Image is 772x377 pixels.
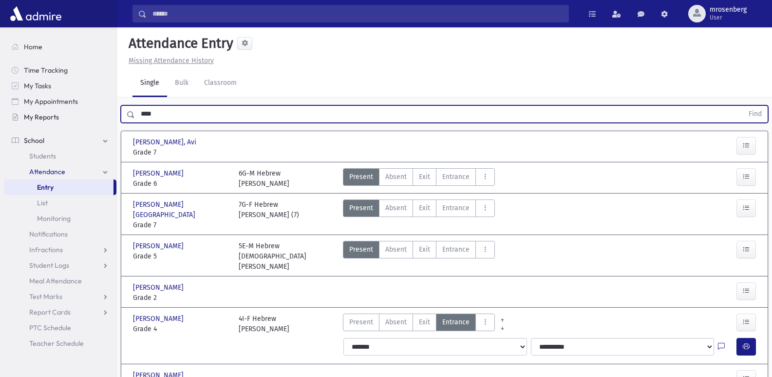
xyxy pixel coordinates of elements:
div: AttTypes [343,199,495,230]
span: Entrance [442,244,470,255]
a: Student Logs [4,258,116,273]
span: Entrance [442,203,470,213]
a: Students [4,148,116,164]
a: My Appointments [4,94,116,109]
span: [PERSON_NAME] [133,241,186,251]
div: 7G-F Hebrew [PERSON_NAME] (7) [239,199,299,230]
a: Teacher Schedule [4,336,116,351]
span: School [24,136,44,145]
span: Absent [385,203,407,213]
input: Search [147,5,568,22]
span: Exit [419,244,430,255]
div: 5E-M Hebrew [DEMOGRAPHIC_DATA][PERSON_NAME] [239,241,335,272]
a: List [4,195,116,211]
span: Grade 5 [133,251,229,261]
a: Single [132,70,167,97]
span: Present [349,317,373,327]
span: Grade 7 [133,220,229,230]
span: Absent [385,172,407,182]
div: 6G-M Hebrew [PERSON_NAME] [239,168,289,189]
span: Infractions [29,245,63,254]
span: Students [29,152,56,160]
span: Exit [419,203,430,213]
u: Missing Attendance History [129,57,214,65]
span: My Tasks [24,81,51,90]
div: 4I-F Hebrew [PERSON_NAME] [239,314,289,334]
span: [PERSON_NAME] [133,168,186,179]
a: Time Tracking [4,62,116,78]
span: Meal Attendance [29,277,82,285]
a: Report Cards [4,304,116,320]
span: My Appointments [24,97,78,106]
a: Test Marks [4,289,116,304]
a: Notifications [4,226,116,242]
span: [PERSON_NAME], Avi [133,137,198,147]
span: Present [349,244,373,255]
span: Time Tracking [24,66,68,75]
a: Classroom [196,70,245,97]
div: AttTypes [343,168,495,189]
span: Exit [419,317,430,327]
span: Grade 6 [133,179,229,189]
span: Notifications [29,230,68,238]
span: Student Logs [29,261,69,270]
span: Grade 2 [133,293,229,303]
span: User [710,14,747,21]
a: School [4,133,116,148]
span: Exit [419,172,430,182]
span: Entry [37,183,54,192]
a: Attendance [4,164,116,179]
a: My Tasks [4,78,116,94]
span: Entrance [442,172,470,182]
a: Missing Attendance History [125,57,214,65]
div: AttTypes [343,314,495,334]
span: List [37,198,48,207]
span: Present [349,172,373,182]
span: Monitoring [37,214,71,223]
a: Infractions [4,242,116,258]
span: Teacher Schedule [29,339,84,348]
span: Entrance [442,317,470,327]
span: Absent [385,317,407,327]
span: Attendance [29,167,65,176]
img: AdmirePro [8,4,64,23]
div: AttTypes [343,241,495,272]
span: mrosenberg [710,6,747,14]
span: Absent [385,244,407,255]
a: Bulk [167,70,196,97]
span: Grade 4 [133,324,229,334]
span: [PERSON_NAME][GEOGRAPHIC_DATA] [133,199,229,220]
a: My Reports [4,109,116,125]
button: Find [743,106,768,122]
span: [PERSON_NAME] [133,282,186,293]
span: Test Marks [29,292,62,301]
span: Grade 7 [133,147,229,158]
a: Meal Attendance [4,273,116,289]
a: Home [4,39,116,55]
span: Report Cards [29,308,71,317]
span: [PERSON_NAME] [133,314,186,324]
h5: Attendance Entry [125,35,233,52]
a: PTC Schedule [4,320,116,336]
a: Entry [4,179,113,195]
span: My Reports [24,113,59,121]
span: Present [349,203,373,213]
span: PTC Schedule [29,323,71,332]
span: Home [24,42,42,51]
a: Monitoring [4,211,116,226]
